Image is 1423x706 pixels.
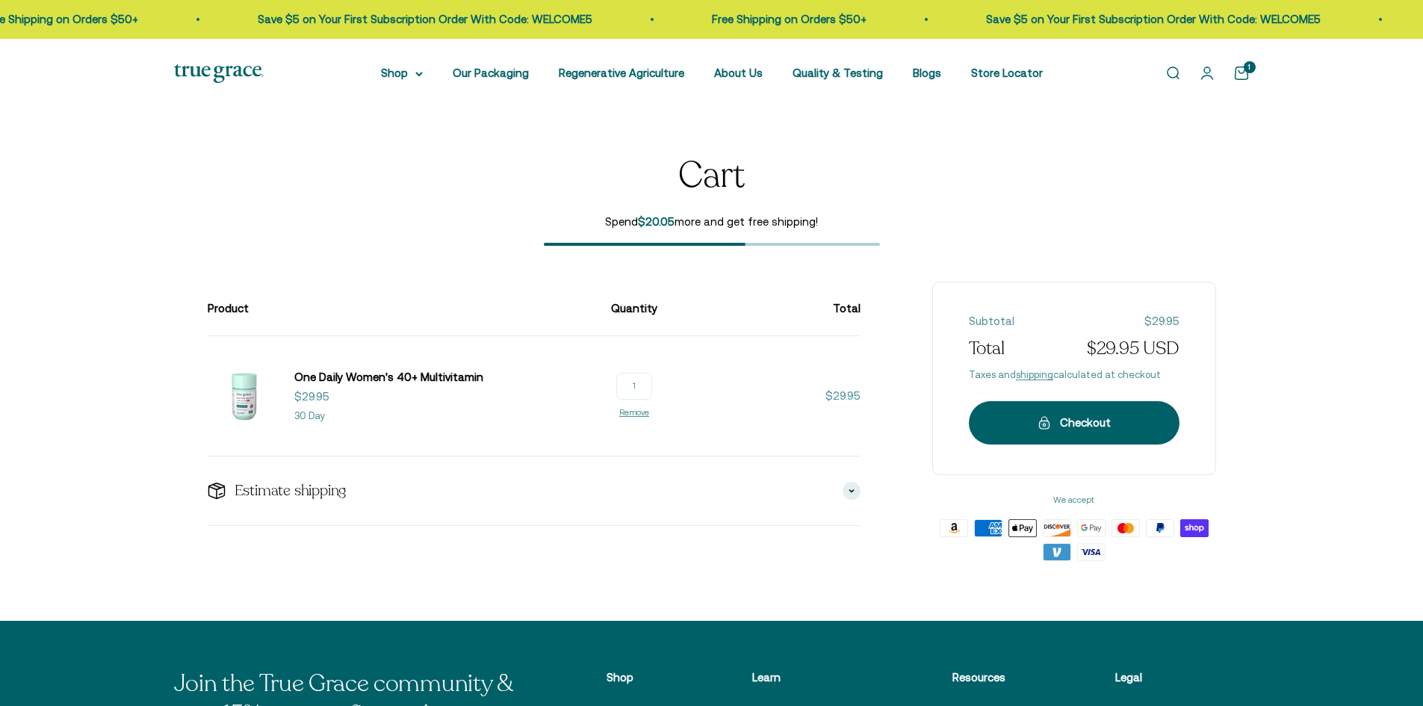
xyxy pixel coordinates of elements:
[208,456,861,525] summary: Estimate shipping
[1087,336,1179,362] span: $29.95 USD
[969,401,1179,445] button: Checkout
[1244,61,1256,73] cart-count: 1
[971,66,1043,79] a: Store Locator
[294,368,483,386] a: One Daily Women's 40+ Multivitamin
[616,373,652,400] input: Change quantity
[294,388,329,406] sale-price: $29.95
[453,66,529,79] a: Our Packaging
[544,213,880,231] span: Spend more and get free shipping!
[969,368,1179,383] span: Taxes and calculated at checkout
[229,10,564,28] p: Save $5 on Your First Subscription Order With Code: WELCOME5
[683,13,838,25] a: Free Shipping on Orders $50+
[294,409,325,424] p: 30 Day
[913,66,941,79] a: Blogs
[969,336,1005,362] span: Total
[969,312,1014,330] span: Subtotal
[678,156,744,196] h1: Cart
[559,66,684,79] a: Regenerative Agriculture
[958,10,1292,28] p: Save $5 on Your First Subscription Order With Code: WELCOME5
[607,669,678,687] p: Shop
[793,66,883,79] a: Quality & Testing
[932,493,1216,507] span: We accept
[208,282,599,336] th: Product
[669,336,861,456] td: $29.95
[999,414,1150,432] div: Checkout
[294,371,483,383] span: One Daily Women's 40+ Multivitamin
[638,215,675,228] span: $20.05
[1115,669,1219,687] p: Legal
[752,669,878,687] p: Learn
[1016,369,1053,380] a: shipping
[235,480,347,501] span: Estimate shipping
[669,282,861,336] th: Total
[1144,312,1179,330] span: $29.95
[381,64,423,82] summary: Shop
[952,669,1041,687] p: Resources
[714,66,763,79] a: About Us
[208,360,279,432] img: Daily Multivitamin for Immune Support, Energy, Daily Balance, and Healthy Bone Support* Vitamin A...
[619,408,649,417] a: Remove
[599,282,669,336] th: Quantity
